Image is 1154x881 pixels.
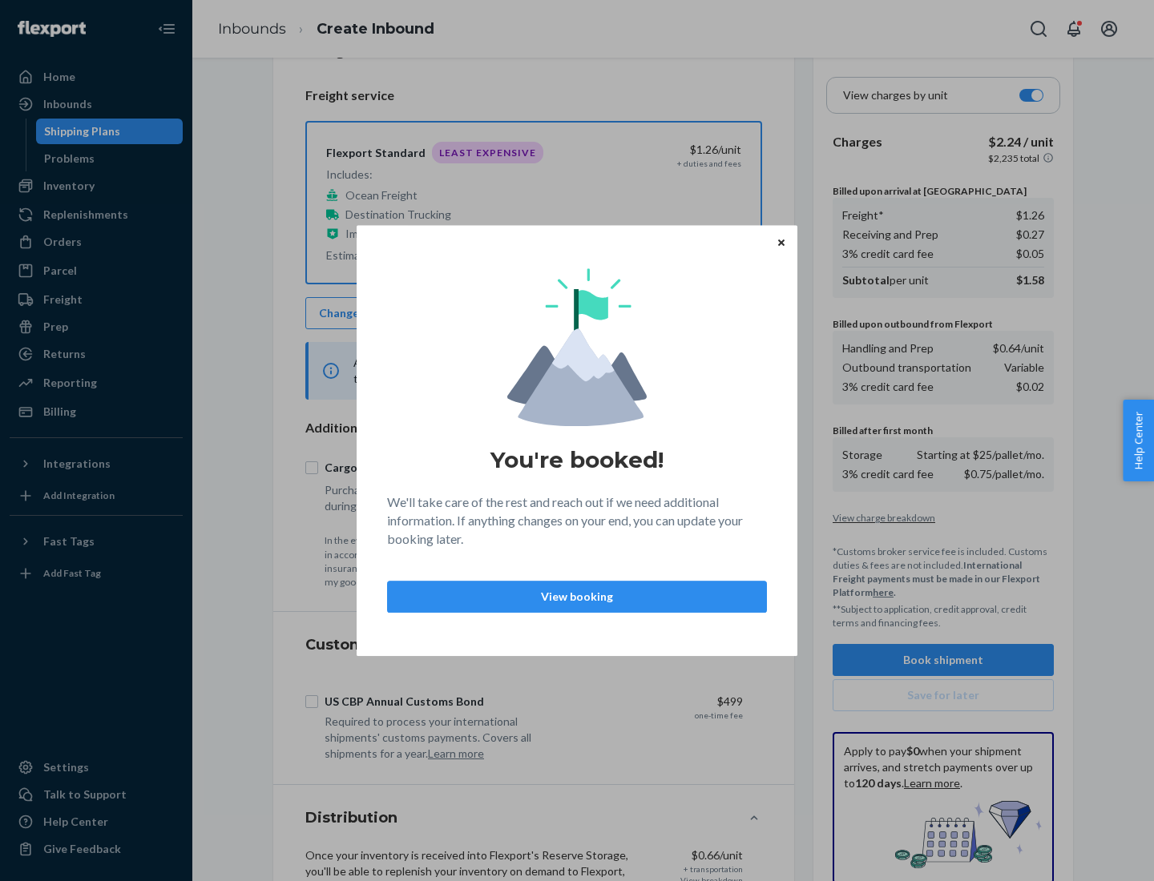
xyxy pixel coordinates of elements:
h1: You're booked! [490,445,664,474]
img: svg+xml,%3Csvg%20viewBox%3D%220%200%20174%20197%22%20fill%3D%22none%22%20xmlns%3D%22http%3A%2F%2F... [507,268,647,426]
p: We'll take care of the rest and reach out if we need additional information. If anything changes ... [387,493,767,549]
p: View booking [401,589,753,605]
button: Close [773,233,789,251]
button: View booking [387,581,767,613]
